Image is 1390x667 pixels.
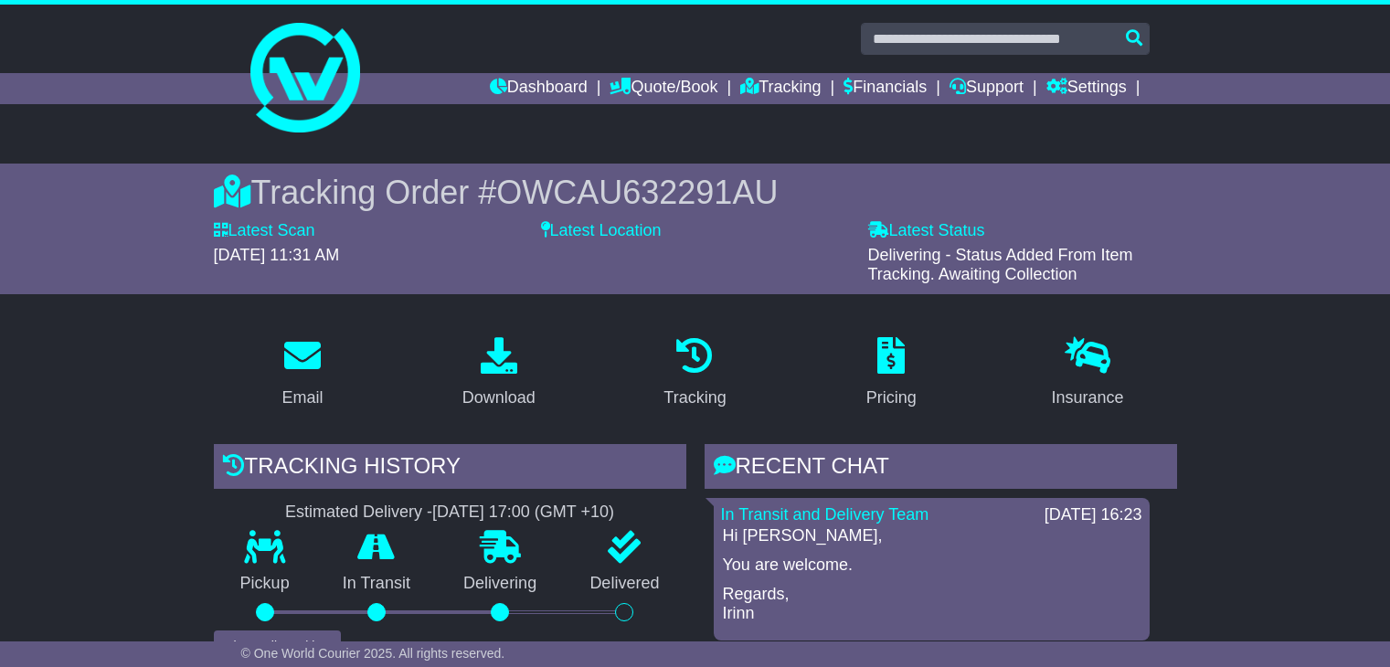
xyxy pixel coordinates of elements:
[214,503,686,523] div: Estimated Delivery -
[214,444,686,493] div: Tracking history
[1040,331,1136,417] a: Insurance
[854,331,928,417] a: Pricing
[214,221,315,241] label: Latest Scan
[451,331,547,417] a: Download
[1045,505,1142,525] div: [DATE] 16:23
[740,73,821,104] a: Tracking
[281,386,323,410] div: Email
[723,585,1141,624] p: Regards, Irinn
[214,173,1177,212] div: Tracking Order #
[214,246,340,264] span: [DATE] 11:31 AM
[950,73,1024,104] a: Support
[462,386,536,410] div: Download
[316,574,437,594] p: In Transit
[241,646,505,661] span: © One World Courier 2025. All rights reserved.
[723,526,1141,546] p: Hi [PERSON_NAME],
[541,221,662,241] label: Latest Location
[1046,73,1127,104] a: Settings
[270,331,334,417] a: Email
[1052,386,1124,410] div: Insurance
[705,444,1177,493] div: RECENT CHAT
[723,556,1141,576] p: You are welcome.
[563,574,685,594] p: Delivered
[437,574,563,594] p: Delivering
[721,505,929,524] a: In Transit and Delivery Team
[844,73,927,104] a: Financials
[868,221,985,241] label: Latest Status
[214,574,316,594] p: Pickup
[496,174,778,211] span: OWCAU632291AU
[490,73,588,104] a: Dashboard
[868,246,1133,284] span: Delivering - Status Added From Item Tracking. Awaiting Collection
[663,386,726,410] div: Tracking
[610,73,717,104] a: Quote/Book
[866,386,917,410] div: Pricing
[432,503,614,523] div: [DATE] 17:00 (GMT +10)
[214,630,341,662] button: View Full Tracking
[652,331,737,417] a: Tracking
